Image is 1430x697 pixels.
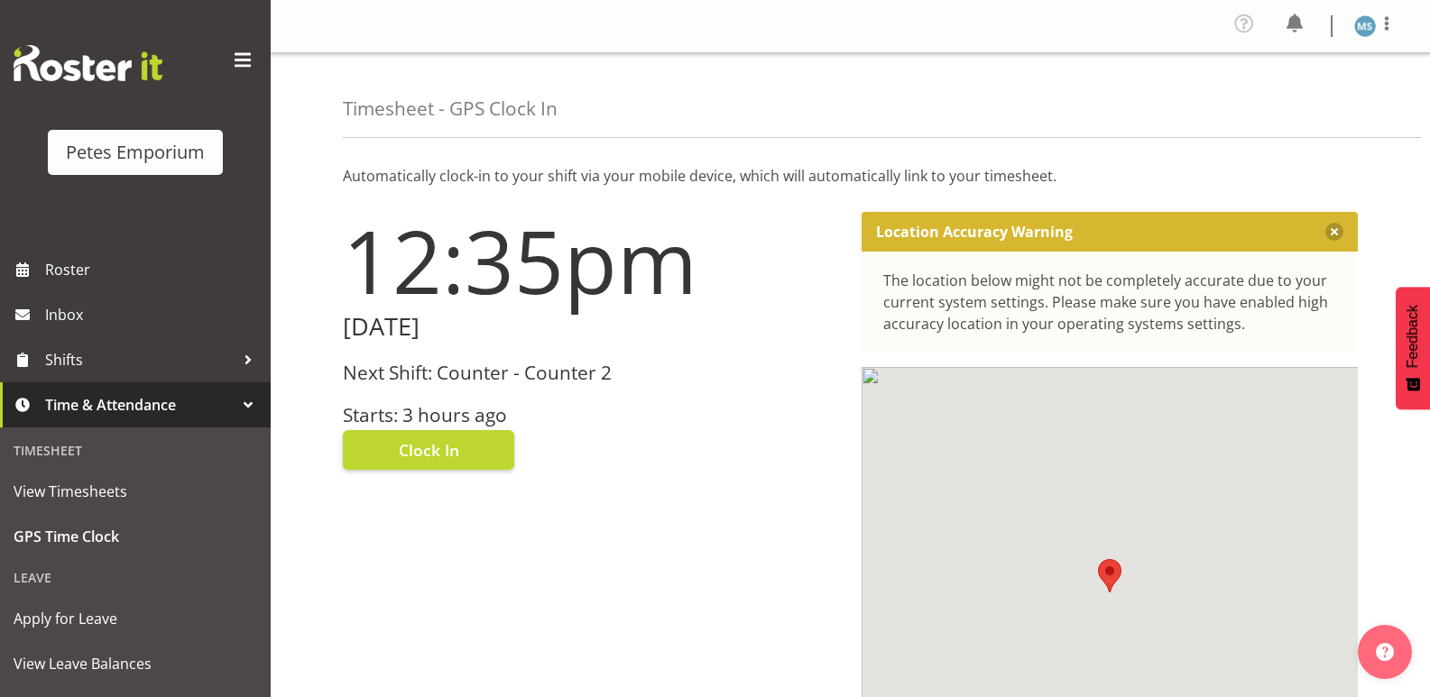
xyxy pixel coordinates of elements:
span: Clock In [399,438,459,462]
div: Petes Emporium [66,139,205,166]
p: Automatically clock-in to your shift via your mobile device, which will automatically link to you... [343,165,1358,187]
a: View Leave Balances [5,641,266,686]
span: Roster [45,256,262,283]
h4: Timesheet - GPS Clock In [343,98,558,119]
div: Leave [5,559,266,596]
p: Location Accuracy Warning [876,223,1073,241]
div: Timesheet [5,432,266,469]
span: Apply for Leave [14,605,257,632]
a: View Timesheets [5,469,266,514]
img: maureen-sellwood712.jpg [1354,15,1376,37]
span: Time & Attendance [45,391,235,418]
span: View Leave Balances [14,650,257,677]
span: GPS Time Clock [14,523,257,550]
a: Apply for Leave [5,596,266,641]
h2: [DATE] [343,313,840,341]
span: Inbox [45,301,262,328]
a: GPS Time Clock [5,514,266,559]
span: Shifts [45,346,235,373]
button: Clock In [343,430,514,470]
h3: Starts: 3 hours ago [343,405,840,426]
img: Rosterit website logo [14,45,162,81]
span: View Timesheets [14,478,257,505]
h3: Next Shift: Counter - Counter 2 [343,362,840,383]
h1: 12:35pm [343,212,840,309]
span: Feedback [1405,305,1421,368]
button: Feedback - Show survey [1396,287,1430,409]
button: Close message [1325,223,1343,241]
img: help-xxl-2.png [1376,643,1394,661]
div: The location below might not be completely accurate due to your current system settings. Please m... [883,270,1337,335]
